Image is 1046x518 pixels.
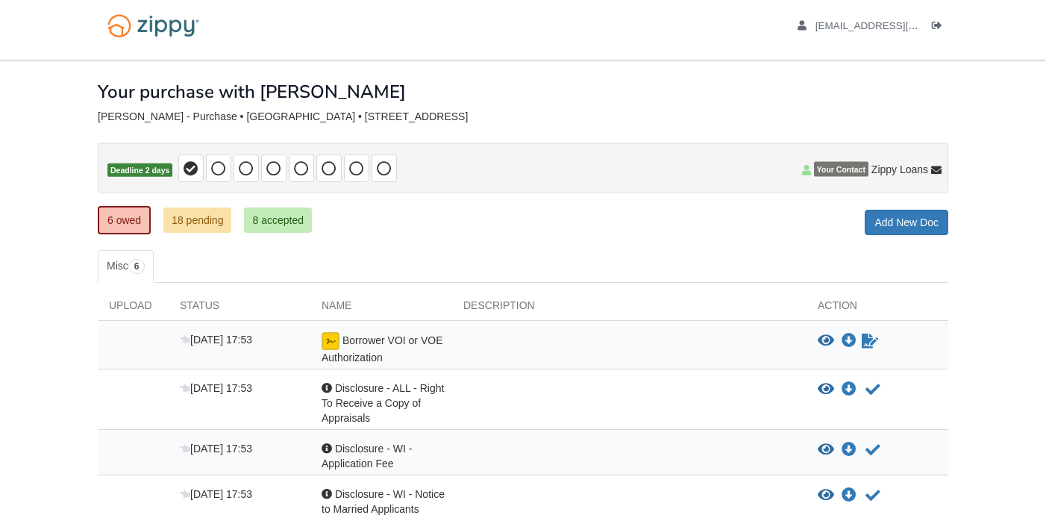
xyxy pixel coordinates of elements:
span: Deadline 2 days [107,163,172,178]
div: Action [807,298,948,320]
button: View Disclosure - WI - Notice to Married Applicants [818,488,834,503]
span: [DATE] 17:53 [180,443,252,455]
span: Disclosure - WI - Application Fee [322,443,412,469]
span: lewistrabert9265@gmail.com [815,20,986,31]
a: Download Disclosure - WI - Notice to Married Applicants [842,490,856,502]
img: Logo [98,7,209,45]
div: Description [452,298,807,320]
span: 6 [128,259,145,274]
span: Zippy Loans [871,162,928,177]
a: Sign Form [860,332,880,350]
button: View Disclosure - ALL - Right To Receive a Copy of Appraisals [818,382,834,397]
div: Name [310,298,452,320]
a: 8 accepted [244,207,312,233]
button: Acknowledge receipt of document [864,381,882,399]
a: Add New Doc [865,210,948,235]
a: Misc [98,250,154,283]
button: View Disclosure - WI - Application Fee [818,443,834,458]
span: [DATE] 17:53 [180,382,252,394]
span: [DATE] 17:53 [180,334,252,346]
span: Borrower VOI or VOE Authorization [322,334,442,363]
a: Log out [932,20,948,35]
div: Status [169,298,310,320]
button: Acknowledge receipt of document [864,441,882,459]
div: Upload [98,298,169,320]
a: 18 pending [163,207,231,233]
span: Your Contact [814,162,868,177]
a: Download Disclosure - ALL - Right To Receive a Copy of Appraisals [842,384,856,396]
a: 6 owed [98,206,151,234]
button: View Borrower VOI or VOE Authorization [818,334,834,349]
div: [PERSON_NAME] - Purchase • [GEOGRAPHIC_DATA] • [STREET_ADDRESS] [98,110,948,123]
button: Acknowledge receipt of document [864,487,882,505]
img: Ready for you to esign [322,332,339,350]
a: edit profile [798,20,986,35]
h1: Your purchase with [PERSON_NAME] [98,82,406,102]
span: Disclosure - ALL - Right To Receive a Copy of Appraisals [322,382,444,424]
span: [DATE] 17:53 [180,488,252,500]
a: Download Disclosure - WI - Application Fee [842,444,856,456]
span: Disclosure - WI - Notice to Married Applicants [322,488,445,515]
a: Download Borrower VOI or VOE Authorization [842,335,856,347]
